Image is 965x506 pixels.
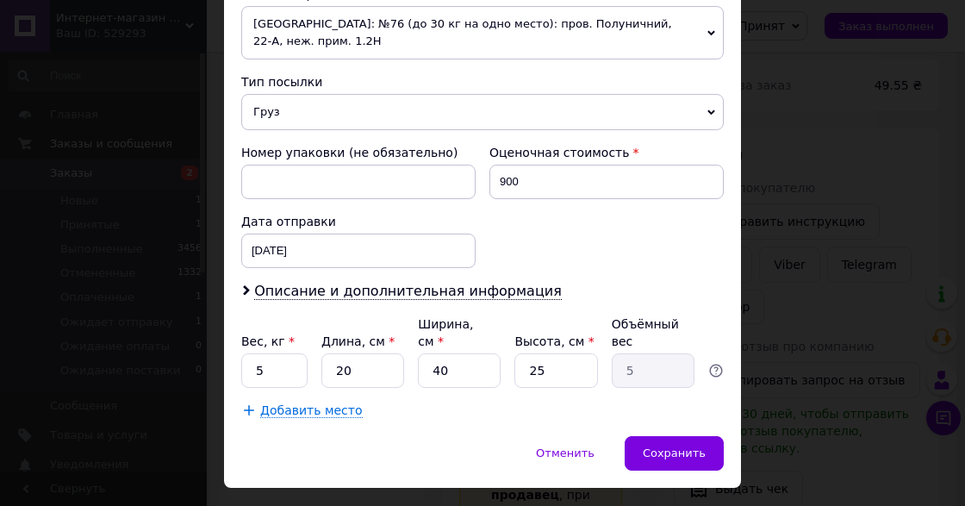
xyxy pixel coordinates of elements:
span: Отменить [536,447,595,459]
div: Дата отправки [241,213,476,230]
span: Описание и дополнительная информация [254,283,562,300]
label: Высота, см [514,334,594,348]
span: [GEOGRAPHIC_DATA]: №76 (до 30 кг на одно место): пров. Полуничний, 22-А, неж. прим. 1.2Н [241,6,724,59]
span: Груз [241,94,724,130]
div: Номер упаковки (не обязательно) [241,144,476,161]
label: Ширина, см [418,317,473,348]
div: Оценочная стоимость [489,144,724,161]
span: Добавить место [260,403,363,418]
label: Длина, см [321,334,395,348]
div: Объёмный вес [612,315,694,350]
span: Сохранить [643,447,706,459]
label: Вес, кг [241,334,295,348]
span: Тип посылки [241,75,322,89]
